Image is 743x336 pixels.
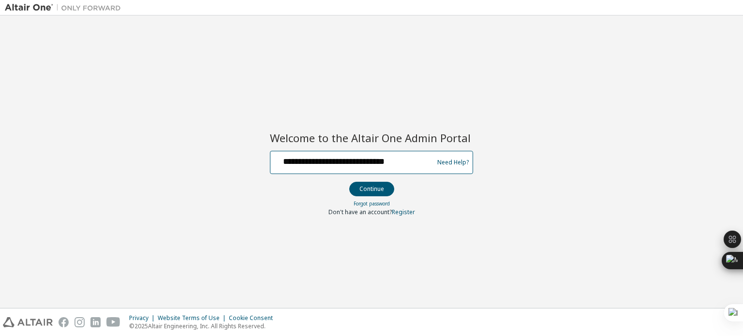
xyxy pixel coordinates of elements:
img: instagram.svg [74,317,85,327]
button: Continue [349,182,394,196]
a: Need Help? [437,162,469,162]
img: altair_logo.svg [3,317,53,327]
div: Cookie Consent [229,314,279,322]
p: © 2025 Altair Engineering, Inc. All Rights Reserved. [129,322,279,330]
img: youtube.svg [106,317,120,327]
img: linkedin.svg [90,317,101,327]
a: Forgot password [354,200,390,207]
div: Privacy [129,314,158,322]
a: Register [392,208,415,216]
span: Don't have an account? [328,208,392,216]
img: Altair One [5,3,126,13]
div: Website Terms of Use [158,314,229,322]
h2: Welcome to the Altair One Admin Portal [270,131,473,145]
img: facebook.svg [59,317,69,327]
